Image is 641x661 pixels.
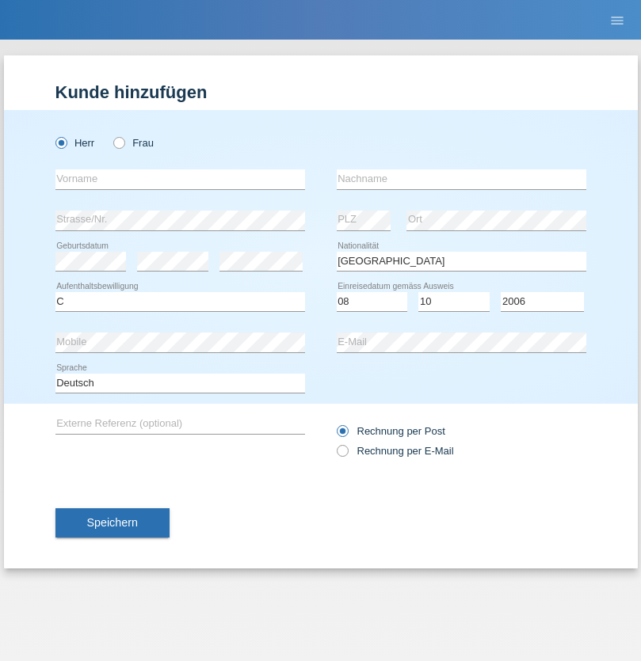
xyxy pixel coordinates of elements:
[113,137,154,149] label: Frau
[55,508,170,538] button: Speichern
[337,445,347,465] input: Rechnung per E-Mail
[55,82,586,102] h1: Kunde hinzufügen
[113,137,124,147] input: Frau
[601,15,633,25] a: menu
[337,445,454,457] label: Rechnung per E-Mail
[337,425,347,445] input: Rechnung per Post
[87,516,138,529] span: Speichern
[55,137,66,147] input: Herr
[337,425,445,437] label: Rechnung per Post
[609,13,625,28] i: menu
[55,137,95,149] label: Herr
